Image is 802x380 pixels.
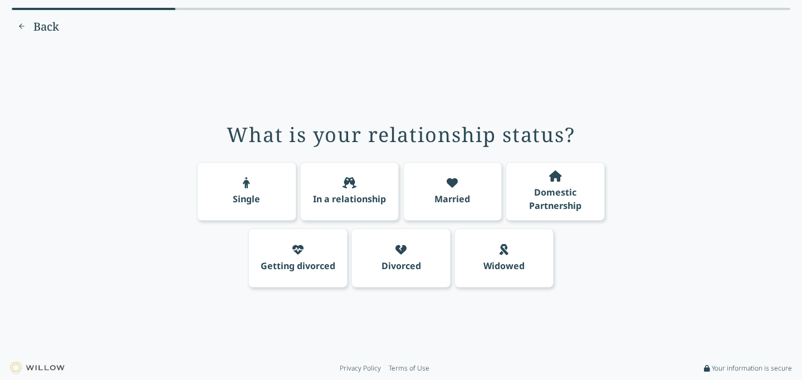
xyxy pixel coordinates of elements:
a: Privacy Policy [340,364,381,373]
div: Domestic Partnership [516,186,595,212]
a: Terms of Use [389,364,429,373]
button: Previous question [12,18,65,36]
div: In a relationship [313,192,386,206]
div: Getting divorced [261,259,335,272]
div: Divorced [382,259,421,272]
div: Married [434,192,470,206]
div: Single [233,192,260,206]
div: What is your relationship status? [227,124,575,146]
div: 21% complete [12,8,175,10]
img: Willow logo [10,362,65,374]
div: Widowed [483,259,525,272]
span: Back [33,19,59,35]
span: Your information is secure [712,364,792,373]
